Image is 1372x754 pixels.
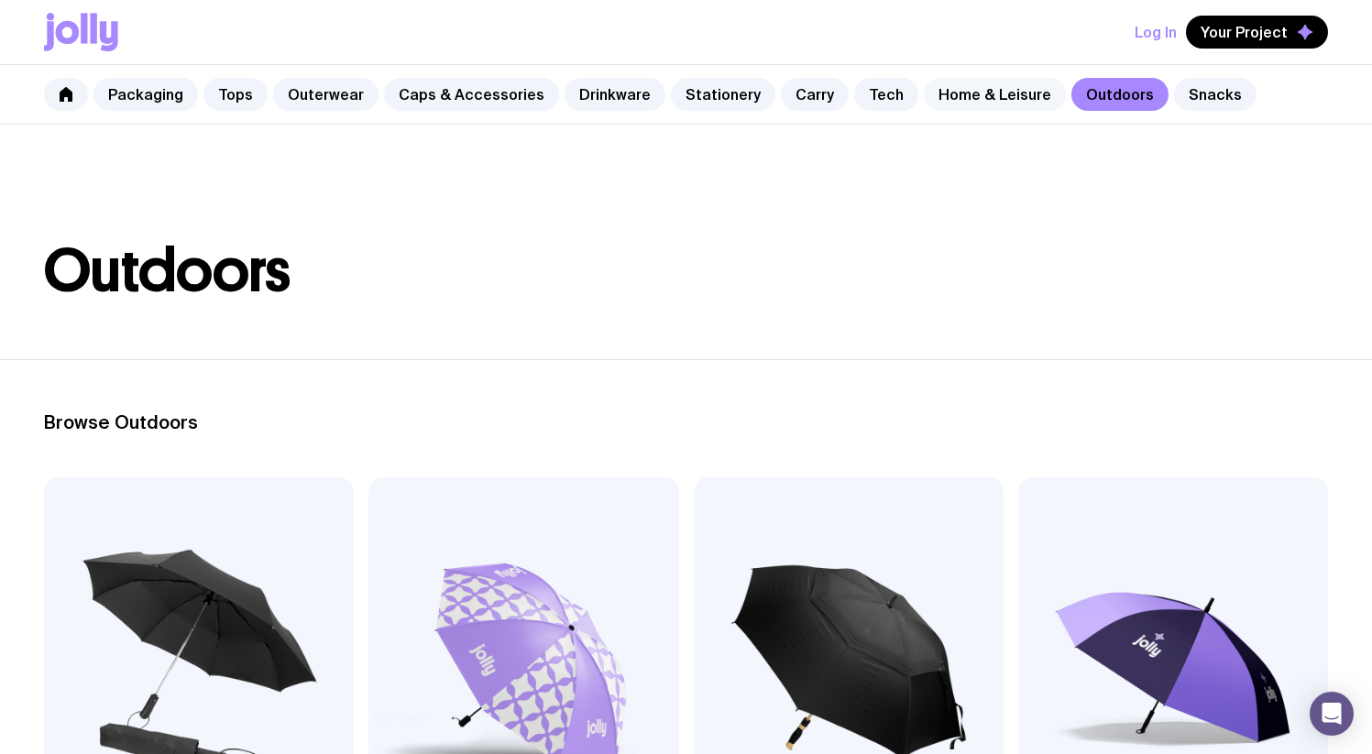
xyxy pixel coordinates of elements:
a: Snacks [1174,78,1257,111]
span: Your Project [1201,23,1288,41]
div: Open Intercom Messenger [1310,692,1354,736]
a: Home & Leisure [924,78,1066,111]
a: Drinkware [565,78,665,111]
a: Tech [854,78,918,111]
a: Packaging [93,78,198,111]
a: Carry [781,78,849,111]
a: Outerwear [273,78,379,111]
h2: Browse Outdoors [44,411,1328,433]
h1: Outdoors [44,242,1328,301]
a: Outdoors [1071,78,1169,111]
button: Log In [1135,16,1177,49]
a: Tops [203,78,268,111]
button: Your Project [1186,16,1328,49]
a: Caps & Accessories [384,78,559,111]
a: Stationery [671,78,775,111]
